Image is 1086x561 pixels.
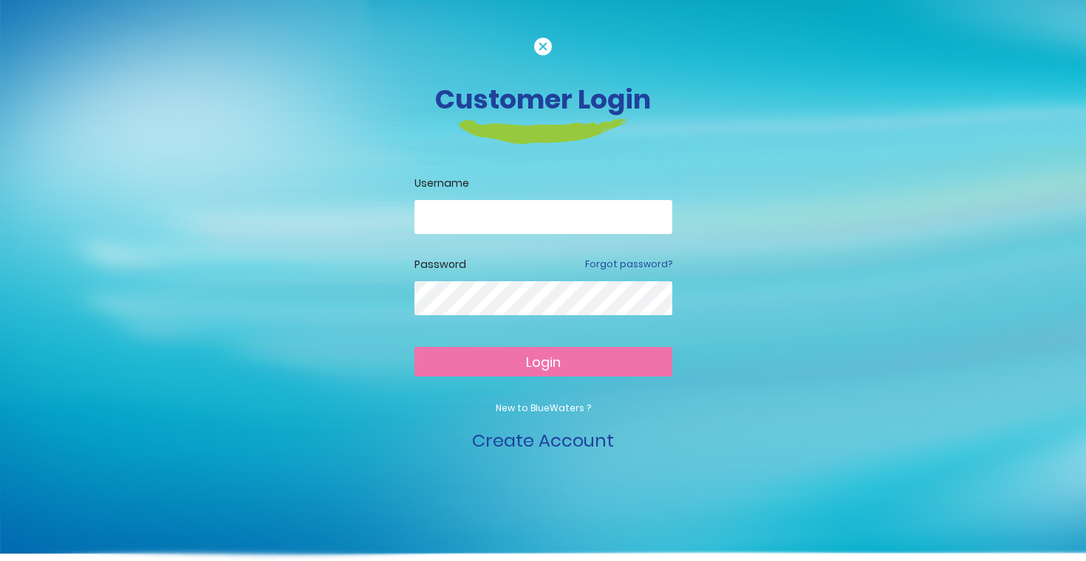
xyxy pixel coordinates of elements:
[459,119,628,144] img: login-heading-border.png
[534,38,552,55] img: cancel
[414,257,466,272] label: Password
[526,353,561,371] span: Login
[414,176,672,191] label: Username
[414,402,672,415] p: New to BlueWaters ?
[133,83,953,115] h3: Customer Login
[585,258,672,271] a: Forgot password?
[472,428,614,452] a: Create Account
[414,347,672,376] button: Login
